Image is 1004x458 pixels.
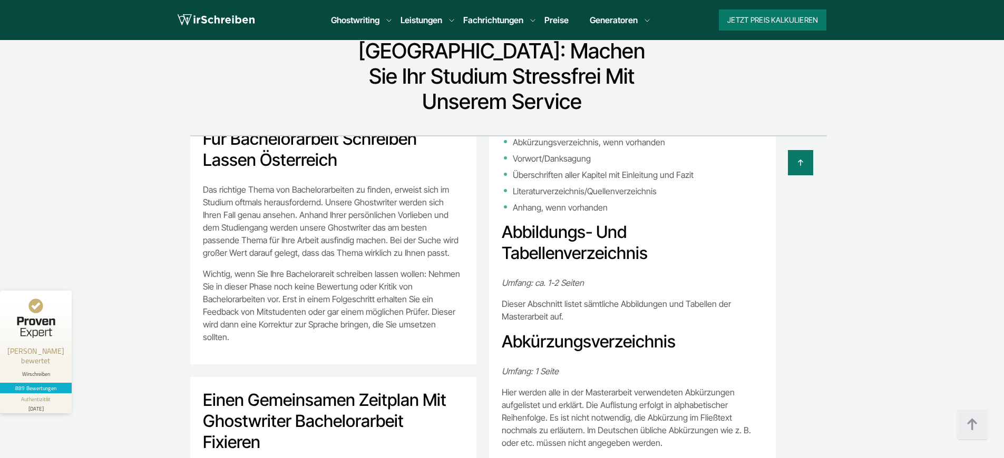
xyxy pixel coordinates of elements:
[719,9,826,31] button: Jetzt Preis kalkulieren
[346,13,658,114] h2: Ghostwriter [GEOGRAPHIC_DATA]: Machen Sie Ihr Studium stressfrei mit unserem Service
[502,386,763,449] p: Hier werden alle in der Masterarbeit verwendeten Abkürzungen aufgelistet und erklärt. Die Auflist...
[203,267,464,343] p: Wichtig, wenn Sie Ihre Bachelorareit schreiben lassen wollen: Nehmen Sie in dieser Phase noch kei...
[178,12,255,28] img: logo wirschreiben
[203,183,464,259] p: Das richtige Thema von Bachelorarbeiten zu finden, erweist sich im Studium oftmals herausfordernd...
[502,222,763,264] h3: Abbildungs- und Tabellenverzeichnis
[590,14,638,26] a: Generatoren
[502,136,763,148] li: Abkürzungsverzeichnis, wenn vorhanden
[463,14,523,26] a: Fachrichtungen
[502,185,763,197] li: Literaturverzeichnis/Quellenverzeichnis
[544,15,569,25] a: Preise
[4,371,67,377] div: Wirschreiben
[502,201,763,214] li: Anhang, wenn vorhanden
[4,403,67,411] div: [DATE]
[203,390,464,453] h2: Einen gemeinsamen Zeitplan mit Ghostwriter Bachelorarbeit fixieren
[21,395,51,403] div: Authentizität
[401,14,442,26] a: Leistungen
[957,409,988,441] img: button top
[203,107,464,171] h2: Auswahl des richtigen Themas für Bachelorarbeit schreiben lassen Österreich
[502,152,763,165] li: Vorwort/Danksagung
[502,168,763,181] li: Überschriften aller Kapitel mit Einleitung und Fazit
[502,277,584,288] em: Umfang: ca. 1-2 Seiten
[502,331,763,352] h3: Abkürzungsverzeichnis
[502,366,559,376] em: Umfang: 1 Seite
[502,297,763,323] p: Dieser Abschnitt listet sämtliche Abbildungen und Tabellen der Masterarbeit auf.
[331,14,379,26] a: Ghostwriting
